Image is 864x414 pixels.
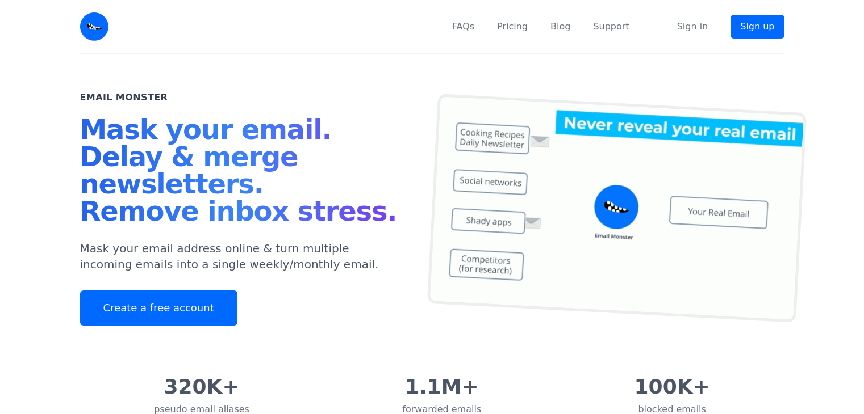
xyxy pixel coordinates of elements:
div: 100K+ [635,375,710,398]
a: Sign up [731,15,784,39]
img: temp mail, free temporary mail, Temporary Email [427,94,806,323]
h2: Email Monster [80,91,168,104]
div: 1.1M+ [402,375,481,398]
div: 320K+ [154,375,249,398]
h1: Mask your email. Delay & merge newsletters. Remove inbox stress. [80,116,405,229]
a: Blog [550,20,570,33]
p: Mask your email address online & turn multiple incoming emails into a single weekly/monthly email. [80,240,405,272]
a: Support [593,20,629,33]
a: Sign in [677,20,708,33]
a: Create a free account [80,290,237,326]
a: FAQs [452,20,474,33]
img: Email Monster [80,12,108,41]
a: Pricing [497,20,528,33]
